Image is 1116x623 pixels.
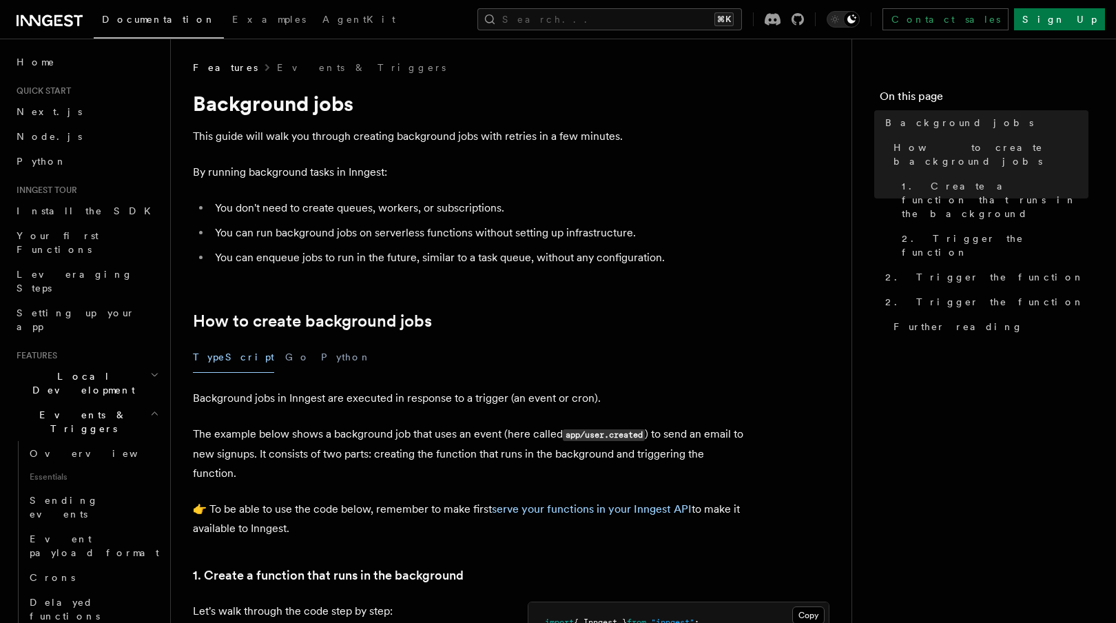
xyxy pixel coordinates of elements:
span: Next.js [17,106,82,117]
a: Further reading [888,314,1088,339]
a: 2. Trigger the function [880,289,1088,314]
span: Home [17,55,55,69]
span: AgentKit [322,14,395,25]
span: Background jobs [885,116,1033,130]
h4: On this page [880,88,1088,110]
a: 2. Trigger the function [896,226,1088,265]
span: Features [193,61,258,74]
span: Event payload format [30,533,159,558]
kbd: ⌘K [714,12,734,26]
a: Event payload format [24,527,162,565]
span: Quick start [11,85,71,96]
a: 1. Create a function that runs in the background [193,566,464,585]
a: Documentation [94,4,224,39]
a: How to create background jobs [888,135,1088,174]
a: Sign Up [1014,8,1105,30]
span: How to create background jobs [893,141,1088,168]
span: Overview [30,448,172,459]
span: Further reading [893,320,1023,334]
span: Features [11,350,57,361]
span: Documentation [102,14,216,25]
span: 2. Trigger the function [885,295,1084,309]
h1: Background jobs [193,91,744,116]
a: Overview [24,441,162,466]
button: Go [285,342,310,373]
li: You can enqueue jobs to run in the future, similar to a task queue, without any configuration. [211,248,744,267]
a: Leveraging Steps [11,262,162,300]
span: Crons [30,572,75,583]
a: serve your functions in your Inngest API [492,502,692,515]
button: Events & Triggers [11,402,162,441]
span: Delayed functions [30,597,100,622]
span: Inngest tour [11,185,77,196]
a: Setting up your app [11,300,162,339]
a: AgentKit [314,4,404,37]
a: Home [11,50,162,74]
a: Install the SDK [11,198,162,223]
button: Search...⌘K [477,8,742,30]
p: This guide will walk you through creating background jobs with retries in a few minutes. [193,127,744,146]
span: Your first Functions [17,230,99,255]
a: Contact sales [882,8,1009,30]
span: Events & Triggers [11,408,150,436]
a: Node.js [11,124,162,149]
a: How to create background jobs [193,311,432,331]
span: Install the SDK [17,205,159,216]
p: By running background tasks in Inngest: [193,163,744,182]
span: 2. Trigger the function [902,232,1088,259]
span: Python [17,156,67,167]
a: Next.js [11,99,162,124]
span: Examples [232,14,306,25]
a: Examples [224,4,314,37]
a: 2. Trigger the function [880,265,1088,289]
button: Toggle dark mode [827,11,860,28]
span: 2. Trigger the function [885,270,1084,284]
span: Essentials [24,466,162,488]
span: Setting up your app [17,307,135,332]
span: Node.js [17,131,82,142]
p: 👉 To be able to use the code below, remember to make first to make it available to Inngest. [193,500,744,538]
a: 1. Create a function that runs in the background [896,174,1088,226]
button: Local Development [11,364,162,402]
span: 1. Create a function that runs in the background [902,179,1088,221]
span: Leveraging Steps [17,269,133,294]
span: Sending events [30,495,99,520]
li: You don't need to create queues, workers, or subscriptions. [211,198,744,218]
a: Sending events [24,488,162,527]
p: The example below shows a background job that uses an event (here called ) to send an email to ne... [193,425,744,483]
button: TypeScript [193,342,274,373]
li: You can run background jobs on serverless functions without setting up infrastructure. [211,223,744,243]
a: Crons [24,565,162,590]
a: Your first Functions [11,223,162,262]
button: Python [321,342,371,373]
p: Let's walk through the code step by step: [193,602,495,621]
code: app/user.created [563,429,645,441]
a: Background jobs [880,110,1088,135]
p: Background jobs in Inngest are executed in response to a trigger (an event or cron). [193,389,744,408]
span: Local Development [11,369,150,397]
a: Events & Triggers [277,61,446,74]
a: Python [11,149,162,174]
